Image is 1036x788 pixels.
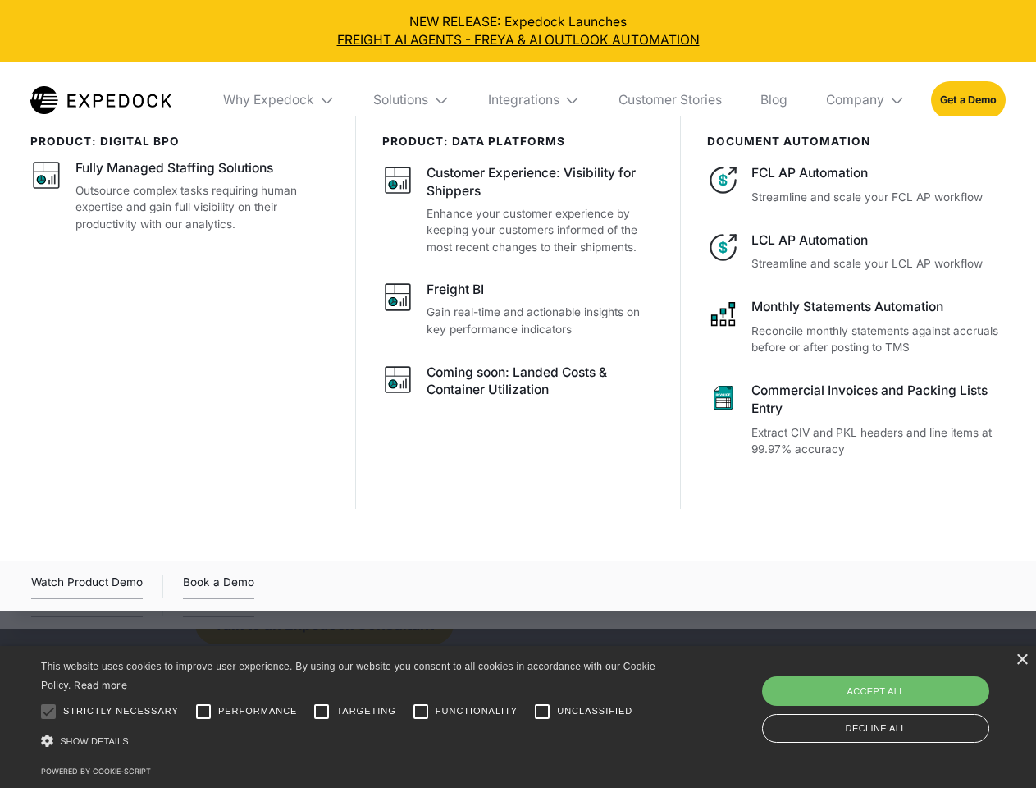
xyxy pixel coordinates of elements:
div: document automation [707,135,1006,148]
div: Show details [41,731,661,753]
div: product: digital bpo [30,135,330,148]
p: Gain real-time and actionable insights on key performance indicators [427,304,655,337]
div: Watch Product Demo [31,573,143,599]
a: FCL AP AutomationStreamline and scale your FCL AP workflow [707,164,1006,205]
div: Solutions [361,62,463,139]
a: Get a Demo [931,81,1006,118]
a: LCL AP AutomationStreamline and scale your LCL AP workflow [707,231,1006,273]
a: FREIGHT AI AGENTS - FREYA & AI OUTLOOK AUTOMATION [13,31,1024,49]
p: Reconcile monthly statements against accruals before or after posting to TMS [751,323,1005,356]
a: Read more [74,679,127,691]
div: Integrations [475,62,593,139]
div: Fully Managed Staffing Solutions [75,159,273,177]
p: Outsource complex tasks requiring human expertise and gain full visibility on their productivity ... [75,182,330,233]
span: Performance [218,704,298,718]
p: Enhance your customer experience by keeping your customers informed of the most recent changes to... [427,205,655,256]
a: Customer Experience: Visibility for ShippersEnhance your customer experience by keeping your cust... [382,164,655,255]
a: Book a Demo [183,573,254,599]
a: Customer Stories [605,62,734,139]
a: Coming soon: Landed Costs & Container Utilization [382,364,655,405]
iframe: Chat Widget [763,611,1036,788]
span: This website uses cookies to improve user experience. By using our website you consent to all coo... [41,661,655,691]
span: Unclassified [557,704,632,718]
div: Monthly Statements Automation [751,298,1005,316]
div: Company [813,62,918,139]
a: open lightbox [31,573,143,599]
a: Commercial Invoices and Packing Lists EntryExtract CIV and PKL headers and line items at 99.97% a... [707,382,1006,458]
p: Streamline and scale your FCL AP workflow [751,189,1005,206]
a: Fully Managed Staffing SolutionsOutsource complex tasks requiring human expertise and gain full v... [30,159,330,232]
span: Strictly necessary [63,704,179,718]
a: Monthly Statements AutomationReconcile monthly statements against accruals before or after postin... [707,298,1006,356]
div: Why Expedock [223,92,314,108]
span: Functionality [436,704,518,718]
a: Freight BIGain real-time and actionable insights on key performance indicators [382,281,655,337]
span: Show details [60,736,129,746]
div: Why Expedock [210,62,348,139]
a: Powered by cookie-script [41,767,151,776]
div: PRODUCT: data platforms [382,135,655,148]
div: FCL AP Automation [751,164,1005,182]
a: Blog [747,62,800,139]
div: NEW RELEASE: Expedock Launches [13,13,1024,49]
div: Company [826,92,884,108]
div: Coming soon: Landed Costs & Container Utilization [427,364,655,400]
div: Freight BI [427,281,484,299]
div: Integrations [488,92,559,108]
span: Targeting [336,704,395,718]
p: Streamline and scale your LCL AP workflow [751,255,1005,273]
div: LCL AP Automation [751,231,1005,250]
div: Commercial Invoices and Packing Lists Entry [751,382,1005,418]
div: Solutions [373,92,428,108]
p: Extract CIV and PKL headers and line items at 99.97% accuracy [751,424,1005,458]
div: Customer Experience: Visibility for Shippers [427,164,655,200]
